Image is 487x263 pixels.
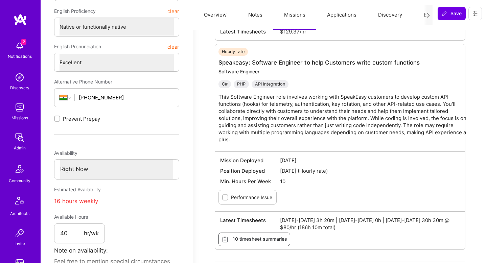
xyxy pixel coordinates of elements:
img: admin teamwork [13,131,26,144]
img: Community [11,161,28,177]
img: Invite [13,226,26,240]
i: icon Next [426,13,431,18]
span: [DATE] [280,157,460,164]
span: English Proficiency [54,5,96,17]
div: 16 hours weekly [54,196,179,207]
span: 10 [280,178,460,185]
span: hr/wk [84,230,99,238]
div: Discovery [10,84,29,91]
button: clear [167,41,179,53]
span: Mission Deployed [220,157,280,164]
span: Latest Timesheets [220,28,280,35]
span: English Pronunciation [54,41,101,53]
img: Architects [11,194,28,210]
div: Missions [11,114,28,121]
button: Save [438,7,466,20]
img: discovery [13,71,26,84]
i: icon Timesheets [222,236,229,243]
div: Software Engineer [218,68,468,75]
span: Latest Timesheets [220,217,280,231]
span: Save [442,10,462,17]
div: Admin [14,144,26,151]
span: Min. Hours Per Week [220,178,280,185]
img: logo [14,14,27,26]
div: C# [218,80,231,88]
span: Alternative Phone Number [54,79,112,85]
img: teamwork [13,101,26,114]
a: Speakeasy: Software Engineer to help Customers write custom functions [218,59,420,66]
div: Estimated Availability [54,184,179,196]
div: Available Hours [54,211,105,223]
span: 10 timesheet summaries [222,236,287,243]
div: Hourly rate [218,48,248,56]
div: Availability [54,147,179,159]
div: PHP [234,80,249,88]
div: Notifications [8,53,32,60]
span: $129.37/hr [280,28,460,35]
span: 2 [21,39,26,45]
button: 10 timesheet summaries [218,233,290,246]
p: This Software Engineer role involves working with SpeakEasy customers to develop custom API funct... [218,93,468,143]
div: Architects [10,210,29,217]
span: Position Deployed [220,167,280,174]
div: Invite [15,240,25,247]
input: XX [60,224,84,243]
label: Performance Issue [231,194,272,201]
label: Note on availability: [54,245,108,256]
button: clear [167,5,179,17]
span: Prevent Prepay [63,115,100,122]
div: Community [9,177,30,184]
span: [DATE] (Hourly rate) [280,167,460,174]
input: +1 (000) 000-0000 [79,89,174,106]
div: API Integration [252,80,288,88]
span: [DATE]-[DATE] 3h 20m | [DATE]-[DATE] 0h | [DATE]-[DATE] 30h 30m @ $80/hr (186h 10m total) [280,217,460,231]
img: bell [13,39,26,53]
